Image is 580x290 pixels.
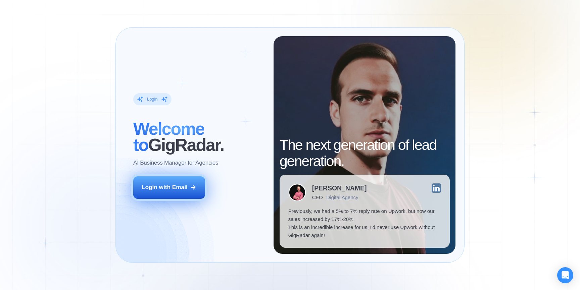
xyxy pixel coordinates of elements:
[142,183,188,191] div: Login with Email
[326,194,358,200] div: Digital Agency
[133,176,205,199] button: Login with Email
[312,194,323,200] div: CEO
[133,159,218,167] p: AI Business Manager for Agencies
[288,207,441,239] p: Previously, we had a 5% to 7% reply rate on Upwork, but now our sales increased by 17%-20%. This ...
[312,185,367,191] div: [PERSON_NAME]
[133,119,204,155] span: Welcome to
[147,96,158,102] div: Login
[557,267,573,283] div: Open Intercom Messenger
[280,137,450,169] h2: The next generation of lead generation.
[133,121,265,153] h2: ‍ GigRadar.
